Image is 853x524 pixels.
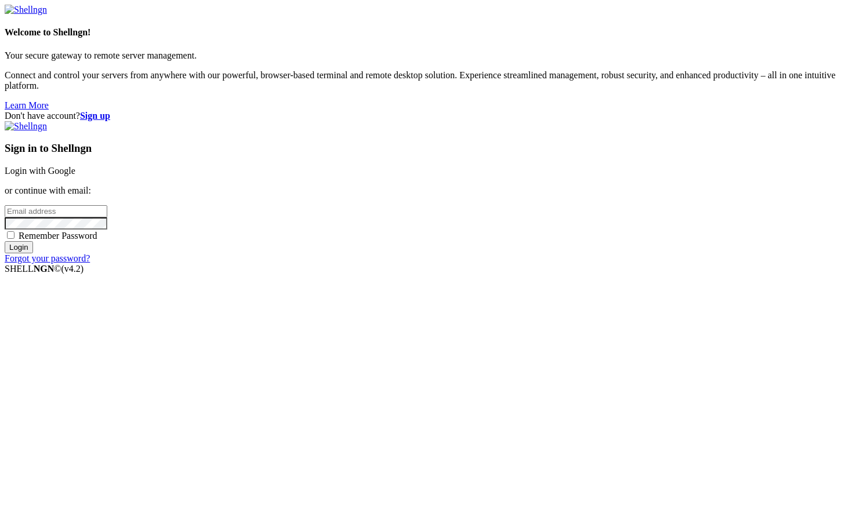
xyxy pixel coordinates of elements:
input: Login [5,241,33,253]
input: Email address [5,205,107,217]
b: NGN [34,264,55,274]
a: Login with Google [5,166,75,176]
h4: Welcome to Shellngn! [5,27,848,38]
div: Don't have account? [5,111,848,121]
p: Connect and control your servers from anywhere with our powerful, browser-based terminal and remo... [5,70,848,91]
p: Your secure gateway to remote server management. [5,50,848,61]
img: Shellngn [5,5,47,15]
p: or continue with email: [5,185,848,196]
img: Shellngn [5,121,47,132]
a: Learn More [5,100,49,110]
h3: Sign in to Shellngn [5,142,848,155]
input: Remember Password [7,231,14,239]
span: Remember Password [19,231,97,241]
a: Sign up [80,111,110,121]
span: 4.2.0 [61,264,84,274]
span: SHELL © [5,264,84,274]
a: Forgot your password? [5,253,90,263]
